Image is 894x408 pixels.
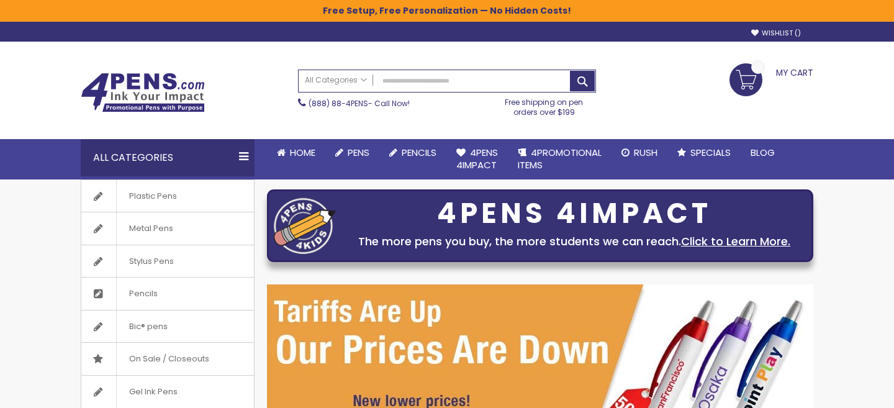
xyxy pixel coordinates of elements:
[290,146,315,159] span: Home
[342,233,806,250] div: The more pens you buy, the more students we can reach.
[116,311,180,343] span: Bic® pens
[81,278,254,310] a: Pencils
[667,139,741,166] a: Specials
[456,146,498,171] span: 4Pens 4impact
[751,146,775,159] span: Blog
[508,139,612,179] a: 4PROMOTIONALITEMS
[81,180,254,212] a: Plastic Pens
[402,146,436,159] span: Pencils
[81,139,255,176] div: All Categories
[81,212,254,245] a: Metal Pens
[518,146,602,171] span: 4PROMOTIONAL ITEMS
[612,139,667,166] a: Rush
[116,278,170,310] span: Pencils
[309,98,410,109] span: - Call Now!
[309,98,368,109] a: (888) 88-4PENS
[342,201,806,227] div: 4PENS 4IMPACT
[492,93,597,117] div: Free shipping on pen orders over $199
[299,70,373,91] a: All Categories
[81,73,205,112] img: 4Pens Custom Pens and Promotional Products
[81,376,254,408] a: Gel Ink Pens
[741,139,785,166] a: Blog
[116,212,186,245] span: Metal Pens
[274,197,336,254] img: four_pen_logo.png
[116,376,190,408] span: Gel Ink Pens
[446,139,508,179] a: 4Pens4impact
[325,139,379,166] a: Pens
[267,139,325,166] a: Home
[681,233,790,249] a: Click to Learn More.
[348,146,369,159] span: Pens
[634,146,657,159] span: Rush
[81,245,254,278] a: Stylus Pens
[116,180,189,212] span: Plastic Pens
[305,75,367,85] span: All Categories
[116,343,222,375] span: On Sale / Closeouts
[379,139,446,166] a: Pencils
[116,245,186,278] span: Stylus Pens
[81,311,254,343] a: Bic® pens
[751,29,801,38] a: Wishlist
[690,146,731,159] span: Specials
[81,343,254,375] a: On Sale / Closeouts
